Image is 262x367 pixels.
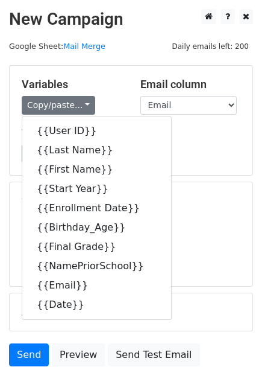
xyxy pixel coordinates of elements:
a: {{Birthday_Age}} [22,218,171,237]
a: Send [9,343,49,366]
a: {{Date}} [22,295,171,314]
iframe: Chat Widget [202,309,262,367]
span: Daily emails left: 200 [167,40,253,53]
a: Send Test Email [108,343,199,366]
small: Google Sheet: [9,42,105,51]
a: {{First Name}} [22,160,171,179]
a: {{User ID}} [22,121,171,141]
a: {{Final Grade}} [22,237,171,257]
a: {{NamePriorSchool}} [22,257,171,276]
a: {{Email}} [22,276,171,295]
a: {{Last Name}} [22,141,171,160]
h5: Variables [22,78,122,91]
a: {{Start Year}} [22,179,171,199]
a: {{Enrollment Date}} [22,199,171,218]
h2: New Campaign [9,9,253,30]
a: Copy/paste... [22,96,95,115]
a: Daily emails left: 200 [167,42,253,51]
h5: Email column [140,78,241,91]
a: Mail Merge [63,42,105,51]
a: Preview [52,343,105,366]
